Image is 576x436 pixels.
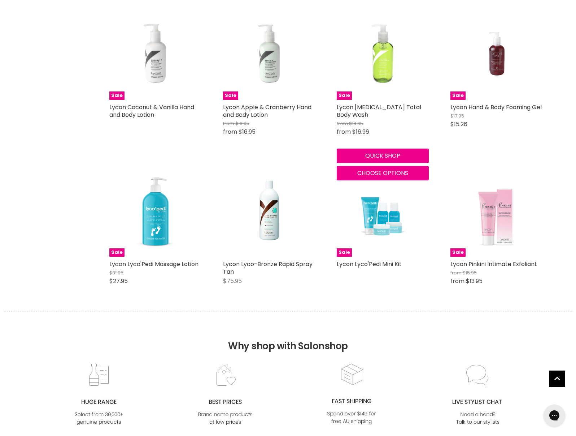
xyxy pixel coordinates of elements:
img: Lycon Lyco-Bronze Rapid Spray Tan [239,164,300,257]
img: Lycon Hand & Body Foaming Gel [466,8,527,100]
span: Sale [337,248,352,257]
a: Lycon Pinkini Intimate Exfoliant [450,260,537,268]
span: Sale [450,91,466,100]
span: $31.95 [109,269,123,276]
a: Lycon Lyco'Pedi Massage Lotion [109,260,198,268]
span: from [450,277,464,285]
a: Lycon Lyco'Pedi Massage LotionSale [109,164,201,257]
span: from [450,269,462,276]
span: $15.95 [463,269,477,276]
a: Lycon Lyco'Pedi Mini KitSale [337,164,429,257]
span: $16.95 [239,128,256,136]
span: $19.95 [235,120,249,127]
img: Lycon Pinkini Intimate Exfoliant [450,164,542,257]
span: from [337,120,348,127]
a: Lycon Pinkini Intimate ExfoliantSale [450,164,542,257]
span: Choose options [357,169,408,177]
a: Lycon Coconut & Vanilla Hand and Body Lotion [109,103,194,119]
span: from [337,128,351,136]
span: $75.95 [223,277,242,285]
h2: Why shop with Salonshop [4,312,572,363]
a: Lycon Hand & Body Foaming Gel [450,103,542,111]
img: prices.jpg [196,363,254,427]
img: Lycon Coconut & Vanilla Hand and Body Lotion [125,8,186,100]
img: range2_8cf790d4-220e-469f-917d-a18fed3854b6.jpg [70,363,128,427]
img: Lycon Lyco'Pedi Mini Kit [337,164,429,257]
a: Lycon [MEDICAL_DATA] Total Body Wash [337,103,421,119]
a: Lycon Hand & Body Foaming GelSale [450,8,542,100]
span: from [223,128,237,136]
span: Sale [109,91,125,100]
img: Lycon Lyco'Pedi Massage Lotion [109,164,201,257]
a: Lycon Tea Tree Total Body WashSale [337,8,429,100]
span: $15.26 [450,120,467,128]
button: Choose options [337,166,429,180]
span: Sale [109,248,125,257]
a: Lycon Lyco-Bronze Rapid Spray Tan [223,260,313,276]
img: chat_c0a1c8f7-3133-4fc6-855f-7264552747f6.jpg [449,363,507,427]
a: Lycon Lyco-Bronze Rapid Spray Tan [223,164,315,257]
button: Quick shop [337,149,429,163]
span: from [223,120,234,127]
span: Sale [337,91,352,100]
span: $19.95 [349,120,363,127]
img: fast.jpg [322,363,381,426]
a: Lycon Apple & Cranberry Hand and Body Lotion [223,103,311,119]
a: Lycon Coconut & Vanilla Hand and Body LotionSale [109,8,201,100]
span: $13.95 [466,277,483,285]
iframe: Gorgias live chat messenger [540,402,569,429]
span: $16.96 [352,128,369,136]
span: Back to top [549,371,565,389]
span: Sale [450,248,466,257]
a: Back to top [549,371,565,387]
span: $27.95 [109,277,128,285]
a: Lycon Lyco'Pedi Mini Kit [337,260,402,268]
a: Lycon Apple & Cranberry Hand and Body LotionSale [223,8,315,100]
span: $17.95 [450,112,464,119]
span: Sale [223,91,238,100]
img: Lycon Tea Tree Total Body Wash [352,8,414,100]
img: Lycon Apple & Cranberry Hand and Body Lotion [239,8,300,100]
